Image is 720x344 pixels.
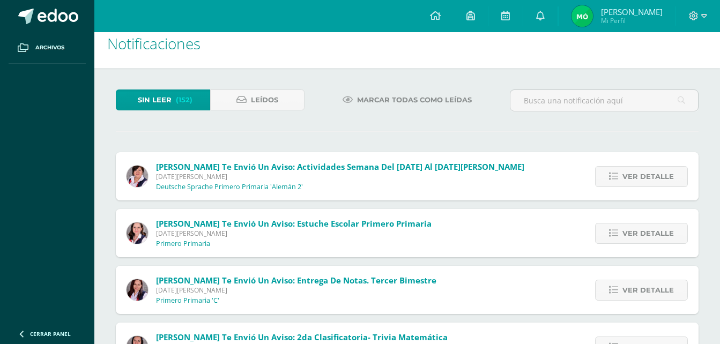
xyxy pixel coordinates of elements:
[156,275,436,286] span: [PERSON_NAME] te envió un aviso: Entrega de notas. Tercer Bimestre
[138,90,172,110] span: Sin leer
[210,89,305,110] a: Leídos
[156,229,432,238] span: [DATE][PERSON_NAME]
[622,280,674,300] span: Ver detalle
[357,90,472,110] span: Marcar todas como leídas
[127,166,148,187] img: 4b9430cf444212966cbbe14dbf8c7244.png
[571,5,593,27] img: 9db9b68c18971809f85f89abc1b09b7a.png
[510,90,698,111] input: Busca una notificación aquí
[156,161,524,172] span: [PERSON_NAME] te envió un aviso: Actividades semana del [DATE] al [DATE][PERSON_NAME]
[156,172,524,181] span: [DATE][PERSON_NAME]
[156,286,436,295] span: [DATE][PERSON_NAME]
[156,240,210,248] p: Primero Primaria
[601,16,663,25] span: Mi Perfil
[156,332,448,342] span: [PERSON_NAME] te envió un aviso: 2da clasificatoria- Trivia matemática
[601,6,663,17] span: [PERSON_NAME]
[176,90,192,110] span: (152)
[329,89,485,110] a: Marcar todas como leídas
[156,296,219,305] p: Primero Primaria 'C'
[156,218,432,229] span: [PERSON_NAME] te envió un aviso: Estuche escolar Primero Primaria
[251,90,278,110] span: Leídos
[30,330,71,338] span: Cerrar panel
[127,279,148,301] img: df939a46c583c422a194ea10106e58b9.png
[622,167,674,186] span: Ver detalle
[9,32,86,64] a: Archivos
[622,223,674,243] span: Ver detalle
[35,43,64,52] span: Archivos
[107,33,201,54] span: Notificaciones
[116,89,210,110] a: Sin leer(152)
[156,183,303,191] p: Deutsche Sprache Primero Primaria 'Alemán 2'
[127,222,148,244] img: 64123f113d111c43d0cd437ee3dd5265.png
